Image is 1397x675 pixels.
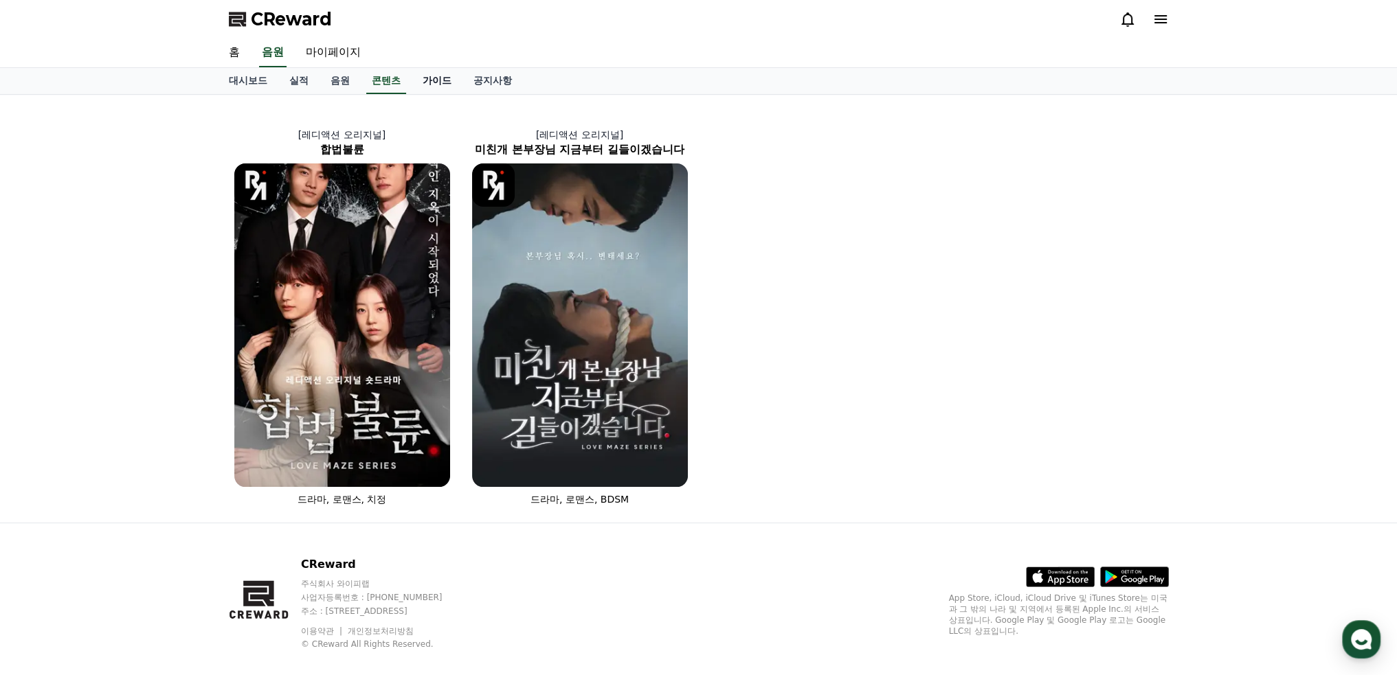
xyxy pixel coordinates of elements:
p: [레디액션 오리지널] [223,128,461,141]
img: [object Object] Logo [234,163,278,207]
p: 사업자등록번호 : [PHONE_NUMBER] [301,592,469,603]
span: 드라마, 로맨스, 치정 [298,494,387,505]
a: 대시보드 [218,68,278,94]
a: 실적 [278,68,320,94]
p: 주식회사 와이피랩 [301,578,469,589]
span: 홈 [43,456,52,467]
span: CReward [251,8,332,30]
a: 가이드 [412,68,462,94]
span: 드라마, 로맨스, BDSM [530,494,629,505]
a: 공지사항 [462,68,523,94]
a: 개인정보처리방침 [348,626,414,636]
p: 주소 : [STREET_ADDRESS] [301,606,469,617]
p: © CReward All Rights Reserved. [301,639,469,650]
p: [레디액션 오리지널] [461,128,699,141]
a: 대화 [91,435,177,470]
img: 미친개 본부장님 지금부터 길들이겠습니다 [472,163,688,487]
span: 대화 [126,457,142,468]
a: 음원 [259,38,287,67]
a: 홈 [4,435,91,470]
a: [레디액션 오리지널] 합법불륜 합법불륜 [object Object] Logo 드라마, 로맨스, 치정 [223,117,461,517]
a: 마이페이지 [295,38,372,67]
h2: 미친개 본부장님 지금부터 길들이겠습니다 [461,141,699,158]
a: 홈 [218,38,251,67]
a: [레디액션 오리지널] 미친개 본부장님 지금부터 길들이겠습니다 미친개 본부장님 지금부터 길들이겠습니다 [object Object] Logo 드라마, 로맨스, BDSM [461,117,699,517]
span: 설정 [212,456,229,467]
a: 설정 [177,435,264,470]
a: CReward [229,8,332,30]
p: App Store, iCloud, iCloud Drive 및 iTunes Store는 미국과 그 밖의 나라 및 지역에서 등록된 Apple Inc.의 서비스 상표입니다. Goo... [949,593,1169,637]
a: 이용약관 [301,626,344,636]
a: 음원 [320,68,361,94]
h2: 합법불륜 [223,141,461,158]
img: 합법불륜 [234,163,450,487]
img: [object Object] Logo [472,163,515,207]
p: CReward [301,556,469,573]
a: 콘텐츠 [366,68,406,94]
